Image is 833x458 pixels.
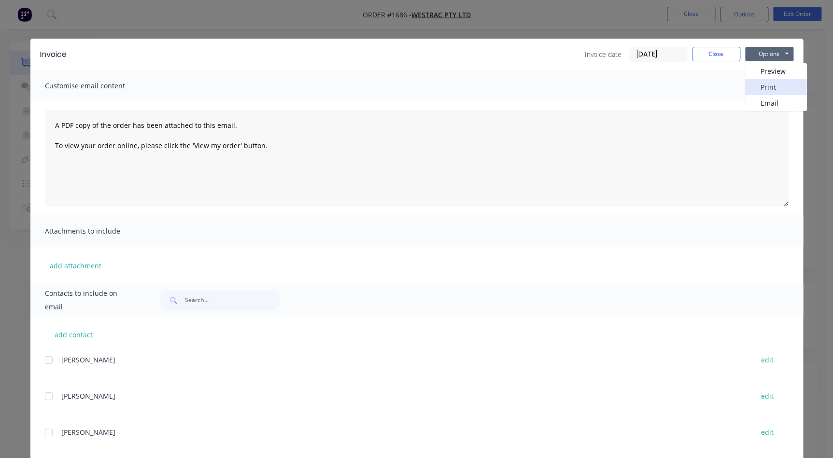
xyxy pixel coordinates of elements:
button: Close [692,47,740,61]
span: [PERSON_NAME] [61,391,115,401]
button: edit [755,353,779,366]
span: Customise email content [45,79,151,93]
span: [PERSON_NAME] [61,355,115,364]
input: Search... [185,291,281,310]
button: edit [755,389,779,402]
div: Invoice [40,49,67,60]
button: Options [745,47,793,61]
textarea: A PDF copy of the order has been attached to this email. To view your order online, please click ... [45,110,789,207]
button: Print [745,79,807,95]
button: edit [755,426,779,439]
button: Email [745,95,807,111]
button: Preview [745,63,807,79]
span: Attachments to include [45,224,151,238]
span: Contacts to include on email [45,287,136,314]
button: add attachment [45,258,106,273]
button: add contact [45,327,103,342]
span: Invoice date [585,49,621,59]
span: [PERSON_NAME] [61,428,115,437]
